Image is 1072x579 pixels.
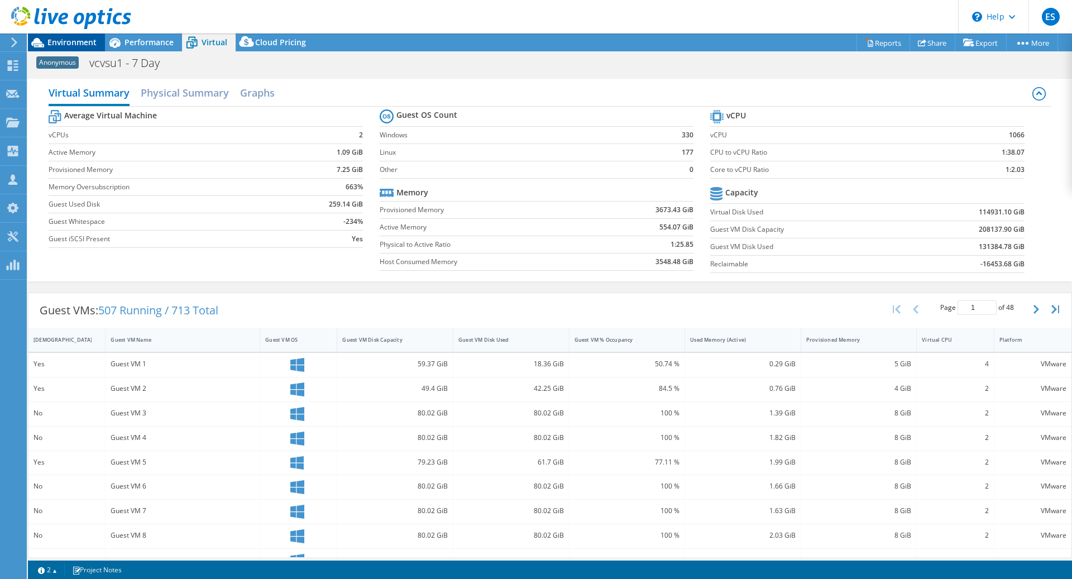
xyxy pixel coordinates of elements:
[33,480,100,492] div: No
[922,432,988,444] div: 2
[49,233,288,245] label: Guest iSCSI Present
[98,303,218,318] span: 507 Running / 713 Total
[806,480,912,492] div: 8 GiB
[458,407,564,419] div: 80.02 GiB
[343,216,363,227] b: -234%
[111,432,255,444] div: Guest VM 4
[1006,303,1014,312] span: 48
[111,480,255,492] div: Guest VM 6
[575,480,680,492] div: 100 %
[690,382,796,395] div: 0.76 GiB
[575,407,680,419] div: 100 %
[922,407,988,419] div: 2
[84,57,177,69] h1: vcvsu1 - 7 Day
[575,336,667,343] div: Guest VM % Occupancy
[458,505,564,517] div: 80.02 GiB
[999,358,1066,370] div: VMware
[458,432,564,444] div: 80.02 GiB
[346,181,363,193] b: 663%
[922,336,975,343] div: Virtual CPU
[922,480,988,492] div: 2
[575,382,680,395] div: 84.5 %
[710,164,942,175] label: Core to vCPU Ratio
[380,222,595,233] label: Active Memory
[940,300,1014,315] span: Page of
[458,336,551,343] div: Guest VM Disk Used
[396,187,428,198] b: Memory
[806,382,912,395] div: 4 GiB
[979,207,1025,218] b: 114931.10 GiB
[1006,34,1058,51] a: More
[111,505,255,517] div: Guest VM 7
[710,207,910,218] label: Virtual Disk Used
[64,110,157,121] b: Average Virtual Machine
[659,222,693,233] b: 554.07 GiB
[342,358,448,370] div: 59.37 GiB
[922,456,988,468] div: 2
[380,204,595,216] label: Provisioned Memory
[342,407,448,419] div: 80.02 GiB
[806,432,912,444] div: 8 GiB
[380,239,595,250] label: Physical to Active Ratio
[690,432,796,444] div: 1.82 GiB
[999,336,1053,343] div: Platform
[329,199,363,210] b: 259.14 GiB
[690,164,693,175] b: 0
[47,37,97,47] span: Environment
[141,82,229,104] h2: Physical Summary
[458,456,564,468] div: 61.7 GiB
[111,358,255,370] div: Guest VM 1
[33,432,100,444] div: No
[922,382,988,395] div: 2
[111,336,241,343] div: Guest VM Name
[710,241,910,252] label: Guest VM Disk Used
[1002,147,1025,158] b: 1:38.07
[342,480,448,492] div: 80.02 GiB
[342,554,448,566] div: 79.23 GiB
[980,259,1025,270] b: -16453.68 GiB
[33,407,100,419] div: No
[999,432,1066,444] div: VMware
[458,480,564,492] div: 80.02 GiB
[575,554,680,566] div: 79.61 %
[806,505,912,517] div: 8 GiB
[33,336,87,343] div: [DEMOGRAPHIC_DATA]
[49,199,288,210] label: Guest Used Disk
[922,529,988,542] div: 2
[725,187,758,198] b: Capacity
[806,336,898,343] div: Provisioned Memory
[955,34,1007,51] a: Export
[380,164,653,175] label: Other
[575,456,680,468] div: 77.11 %
[49,181,288,193] label: Memory Oversubscription
[36,56,79,69] span: Anonymous
[49,216,288,227] label: Guest Whitespace
[710,147,942,158] label: CPU to vCPU Ratio
[806,554,912,566] div: 8 GiB
[922,505,988,517] div: 2
[690,554,796,566] div: 1.23 GiB
[690,480,796,492] div: 1.66 GiB
[682,147,693,158] b: 177
[999,554,1066,566] div: VMware
[726,110,746,121] b: vCPU
[710,130,942,141] label: vCPU
[806,456,912,468] div: 8 GiB
[342,382,448,395] div: 49.4 GiB
[396,109,457,121] b: Guest OS Count
[958,300,997,315] input: jump to page
[999,529,1066,542] div: VMware
[64,563,130,577] a: Project Notes
[458,382,564,395] div: 42.25 GiB
[111,456,255,468] div: Guest VM 5
[999,407,1066,419] div: VMware
[922,358,988,370] div: 4
[49,147,288,158] label: Active Memory
[972,12,982,22] svg: \n
[806,407,912,419] div: 8 GiB
[380,147,653,158] label: Linux
[33,456,100,468] div: Yes
[337,164,363,175] b: 7.25 GiB
[682,130,693,141] b: 330
[806,529,912,542] div: 8 GiB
